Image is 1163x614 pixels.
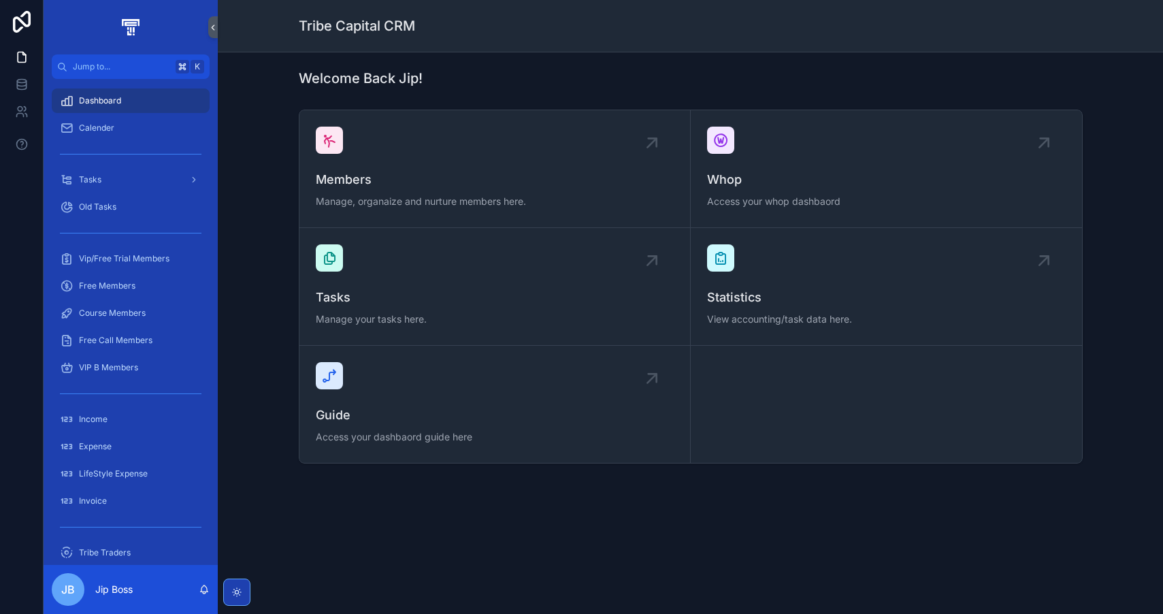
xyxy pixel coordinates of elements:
[707,170,1066,189] span: Whop
[79,123,114,133] span: Calender
[299,346,691,463] a: GuideAccess your dashbaord guide here
[316,430,674,444] span: Access your dashbaord guide here
[79,201,116,212] span: Old Tasks
[79,280,135,291] span: Free Members
[73,61,170,72] span: Jump to...
[52,462,210,486] a: LifeStyle Expense
[52,246,210,271] a: Vip/Free Trial Members
[299,16,415,35] h1: Tribe Capital CRM
[44,79,218,565] div: scrollable content
[52,195,210,219] a: Old Tasks
[52,301,210,325] a: Course Members
[52,54,210,79] button: Jump to...K
[79,362,138,373] span: VIP B Members
[316,406,674,425] span: Guide
[79,95,121,106] span: Dashboard
[79,253,169,264] span: Vip/Free Trial Members
[316,312,674,326] span: Manage your tasks here.
[52,355,210,380] a: VIP B Members
[79,335,152,346] span: Free Call Members
[79,174,101,185] span: Tasks
[119,16,142,38] img: App logo
[316,195,674,208] span: Manage, organaize and nurture members here.
[192,61,203,72] span: K
[299,110,691,228] a: MembersManage, organaize and nurture members here.
[52,274,210,298] a: Free Members
[52,434,210,459] a: Expense
[299,69,423,88] h1: Welcome Back Jip!
[79,547,131,558] span: Tribe Traders
[52,328,210,353] a: Free Call Members
[707,195,1066,208] span: Access your whop dashbaord
[79,441,112,452] span: Expense
[52,88,210,113] a: Dashboard
[316,170,674,189] span: Members
[52,116,210,140] a: Calender
[52,407,210,432] a: Income
[52,540,210,565] a: Tribe Traders
[707,312,1066,326] span: View accounting/task data here.
[691,228,1082,346] a: StatisticsView accounting/task data here.
[52,489,210,513] a: Invoice
[79,496,107,506] span: Invoice
[79,414,108,425] span: Income
[707,288,1066,307] span: Statistics
[52,167,210,192] a: Tasks
[79,468,148,479] span: LifeStyle Expense
[95,583,133,596] p: Jip Boss
[61,581,75,598] span: JB
[299,228,691,346] a: TasksManage your tasks here.
[691,110,1082,228] a: WhopAccess your whop dashbaord
[316,288,674,307] span: Tasks
[79,308,146,319] span: Course Members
